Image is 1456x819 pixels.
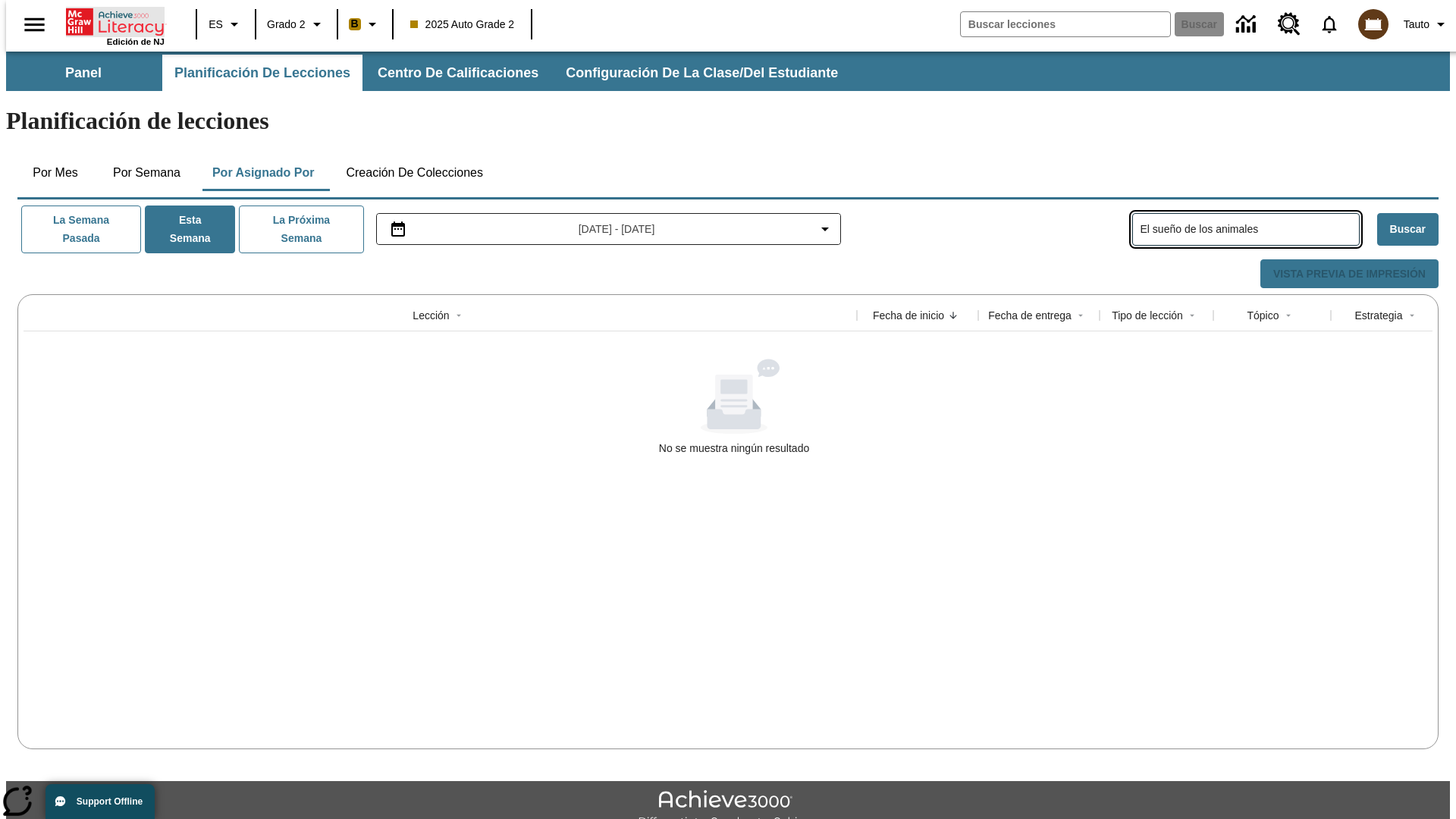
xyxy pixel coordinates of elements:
[1404,17,1429,33] span: Tauto
[45,784,155,819] button: Support Offline
[200,155,327,191] button: Por asignado por
[66,7,165,37] a: Portada
[383,220,835,238] button: Seleccione el intervalo de fechas opción del menú
[410,17,515,33] span: 2025 Auto Grade 2
[988,308,1072,323] div: Fecha de entrega
[1377,213,1439,246] button: Buscar
[162,55,362,91] button: Planificación de lecciones
[1279,306,1298,325] button: Sort
[12,2,57,47] button: Abrir el menú lateral
[145,206,235,253] button: Esta semana
[1072,306,1090,325] button: Sort
[1403,306,1421,325] button: Sort
[66,5,165,46] div: Portada
[816,220,834,238] svg: Collapse Date Range Filter
[6,52,1450,91] div: Subbarra de navegación
[1349,5,1398,44] button: Escoja un nuevo avatar
[1310,5,1349,44] a: Notificaciones
[944,306,962,325] button: Sort
[17,155,93,191] button: Por mes
[343,11,388,38] button: Boost El color de la clase es anaranjado claro. Cambiar el color de la clase.
[659,441,809,456] div: No se muestra ningún resultado
[1227,4,1269,45] a: Centro de información
[579,221,655,237] span: [DATE] - [DATE]
[101,155,193,191] button: Por semana
[77,796,143,807] span: Support Offline
[351,14,359,33] span: B
[334,155,495,191] button: Creación de colecciones
[8,55,159,91] button: Panel
[1141,218,1359,240] input: Buscar lecciones asignadas
[202,11,250,38] button: Lenguaje: ES, Selecciona un idioma
[1112,308,1183,323] div: Tipo de lección
[1247,308,1279,323] div: Tópico
[366,55,551,91] button: Centro de calificaciones
[1183,306,1201,325] button: Sort
[261,11,332,38] button: Grado: Grado 2, Elige un grado
[267,17,306,33] span: Grado 2
[450,306,468,325] button: Sort
[873,308,944,323] div: Fecha de inicio
[6,55,852,91] div: Subbarra de navegación
[413,308,449,323] div: Lección
[24,359,1445,456] div: No se muestra ningún resultado
[1354,308,1402,323] div: Estrategia
[239,206,363,253] button: La próxima semana
[209,17,223,33] span: ES
[1269,4,1310,45] a: Centro de recursos, Se abrirá en una pestaña nueva.
[21,206,141,253] button: La semana pasada
[554,55,850,91] button: Configuración de la clase/del estudiante
[961,12,1170,36] input: Buscar campo
[1398,11,1456,38] button: Perfil/Configuración
[6,107,1450,135] h1: Planificación de lecciones
[107,37,165,46] span: Edición de NJ
[1358,9,1389,39] img: avatar image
